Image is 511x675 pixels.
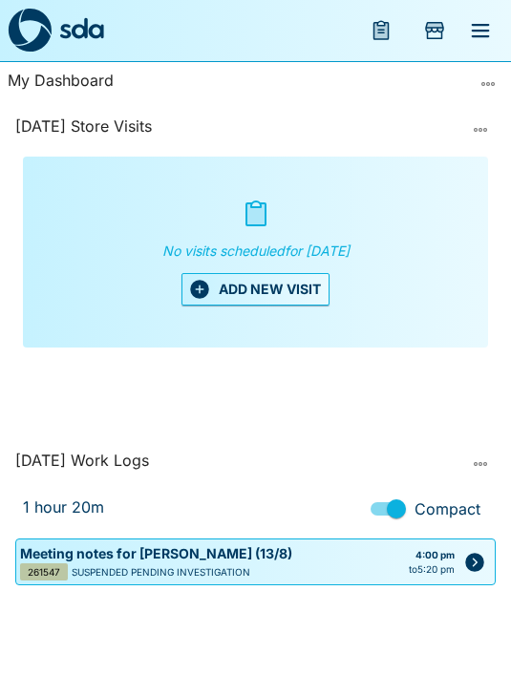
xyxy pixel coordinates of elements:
[28,567,60,577] span: 261547
[412,8,458,53] button: Add Store Visit
[181,273,330,306] button: ADD NEW VISIT
[415,549,455,560] strong: 4:00 pm
[8,9,52,53] img: sda-logo-dark.svg
[72,565,250,580] p: SUSPENDED PENDING INVESTIGATION
[409,562,455,577] span: to 5:20 pm
[155,229,357,273] p: No visits scheduled for [DATE]
[20,543,409,563] p: Meeting notes for [PERSON_NAME] (13/8)
[458,8,503,53] button: menu
[358,8,404,53] button: menu
[458,546,491,579] button: Edit
[8,69,473,99] div: My Dashboard
[15,449,461,479] div: [DATE] Work Logs
[473,69,503,99] button: more
[15,115,461,145] div: [DATE] Store Visits
[415,497,480,520] span: Compact
[59,17,104,39] img: sda-logotype.svg
[23,496,104,518] span: 1 hour 20m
